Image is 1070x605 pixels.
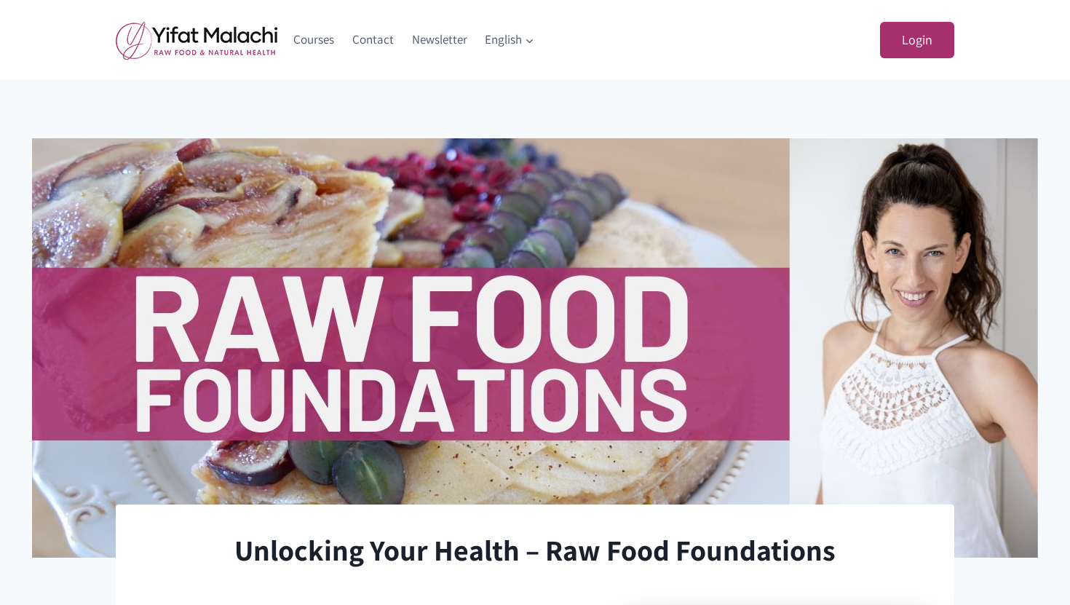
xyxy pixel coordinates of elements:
span: English [485,30,534,50]
nav: Primary Navigation [285,23,544,58]
a: English [476,23,544,58]
h1: Unlocking Your Health – Raw Food Foundations [139,528,931,572]
a: Login [880,22,954,59]
a: Contact [344,23,403,58]
a: Courses [285,23,344,58]
a: Newsletter [403,23,476,58]
img: yifat_logo41_en.png [116,21,277,60]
